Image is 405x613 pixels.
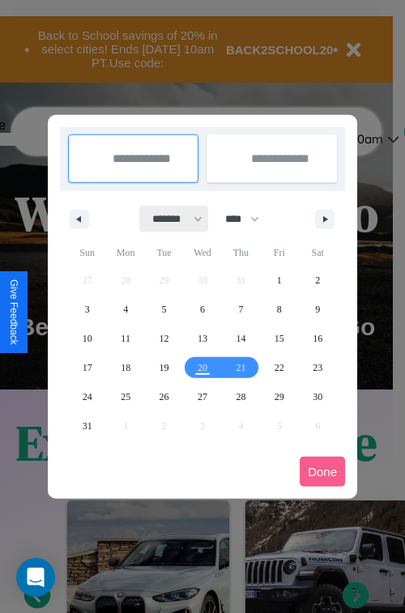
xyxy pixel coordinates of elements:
[85,295,90,324] span: 3
[145,295,183,324] button: 5
[315,295,320,324] span: 9
[198,382,207,411] span: 27
[299,382,337,411] button: 30
[121,353,130,382] span: 18
[260,353,298,382] button: 22
[160,324,169,353] span: 12
[299,324,337,353] button: 16
[68,240,106,266] span: Sun
[299,266,337,295] button: 2
[260,266,298,295] button: 1
[183,240,221,266] span: Wed
[121,324,130,353] span: 11
[145,324,183,353] button: 12
[238,295,243,324] span: 7
[8,279,19,345] div: Give Feedback
[299,240,337,266] span: Sat
[106,324,144,353] button: 11
[183,353,221,382] button: 20
[260,382,298,411] button: 29
[183,324,221,353] button: 13
[68,324,106,353] button: 10
[277,266,282,295] span: 1
[145,240,183,266] span: Tue
[260,240,298,266] span: Fri
[275,353,284,382] span: 22
[162,295,167,324] span: 5
[260,295,298,324] button: 8
[222,240,260,266] span: Thu
[68,353,106,382] button: 17
[106,240,144,266] span: Mon
[106,353,144,382] button: 18
[68,295,106,324] button: 3
[315,266,320,295] span: 2
[106,382,144,411] button: 25
[236,353,245,382] span: 21
[222,295,260,324] button: 7
[145,353,183,382] button: 19
[277,295,282,324] span: 8
[145,382,183,411] button: 26
[300,457,345,487] button: Done
[83,353,92,382] span: 17
[106,295,144,324] button: 4
[198,324,207,353] span: 13
[68,411,106,441] button: 31
[160,382,169,411] span: 26
[299,295,337,324] button: 9
[183,382,221,411] button: 27
[236,382,245,411] span: 28
[222,324,260,353] button: 14
[160,353,169,382] span: 19
[200,295,205,324] span: 6
[83,411,92,441] span: 31
[222,353,260,382] button: 21
[299,353,337,382] button: 23
[121,382,130,411] span: 25
[313,353,322,382] span: 23
[68,382,106,411] button: 24
[16,558,55,597] div: Open Intercom Messenger
[198,353,207,382] span: 20
[275,324,284,353] span: 15
[260,324,298,353] button: 15
[313,382,322,411] span: 30
[123,295,128,324] span: 4
[183,295,221,324] button: 6
[222,382,260,411] button: 28
[236,324,245,353] span: 14
[313,324,322,353] span: 16
[83,382,92,411] span: 24
[83,324,92,353] span: 10
[275,382,284,411] span: 29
